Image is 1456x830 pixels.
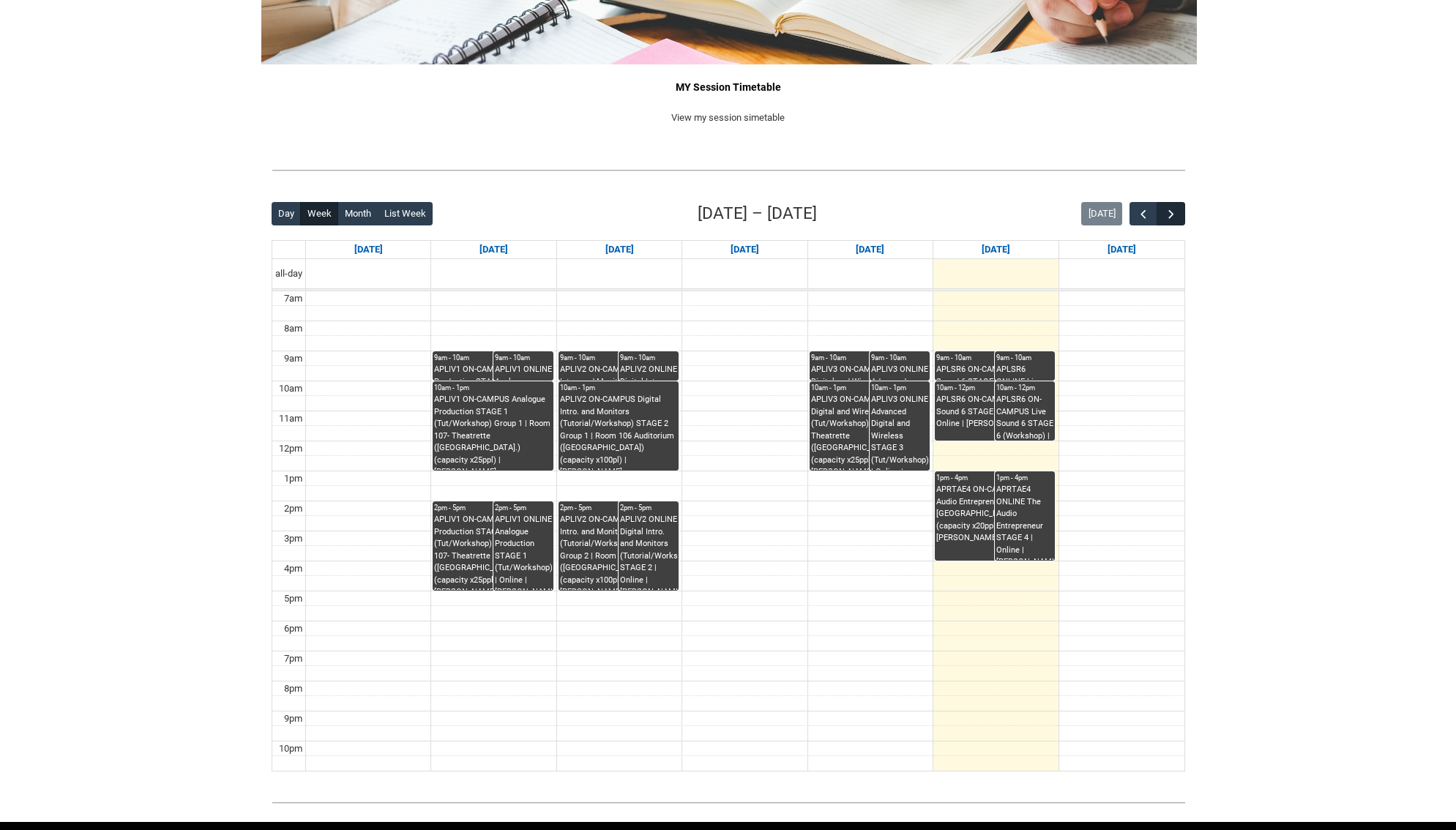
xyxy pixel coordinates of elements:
[495,364,552,380] div: APLIV1 ONLINE Analogue Production STAGE 1 (Lecture) | Online | [PERSON_NAME]
[560,353,677,363] div: 9am - 10am
[936,383,1053,393] div: 10am - 12pm
[698,201,817,226] h2: [DATE] – [DATE]
[434,503,551,513] div: 2pm - 5pm
[281,621,305,636] div: 6pm
[272,266,305,281] span: all-day
[281,351,305,366] div: 9am
[281,591,305,606] div: 5pm
[281,561,305,576] div: 4pm
[281,291,305,306] div: 7am
[602,241,637,258] a: Go to August 12, 2025
[620,364,677,380] div: APLIV2 ONLINE Digital Intro. and Monitors (Lecture) STAGE 2 | Online | [PERSON_NAME]
[620,503,677,513] div: 2pm - 5pm
[560,383,677,393] div: 10am - 1pm
[1105,241,1139,258] a: Go to August 16, 2025
[936,484,1053,545] div: APRTAE4 ON-CAMPUS The Audio Entrepreneur STAGE 4 | [GEOGRAPHIC_DATA].) (capacity x20ppl) | [PERSO...
[300,202,338,225] button: Week
[871,353,928,363] div: 9am - 10am
[276,741,305,756] div: 10pm
[728,241,762,258] a: Go to August 13, 2025
[936,473,1053,483] div: 1pm - 4pm
[811,364,928,380] div: APLIV3 ON-CAMPUS Advanced Digital and Wireless STAGE 3 (Lecture) | Room 107- Theatrette ([GEOGRAP...
[1081,202,1122,225] button: [DATE]
[281,651,305,666] div: 7pm
[560,514,677,590] div: APLIV2 ON-CAMPUS Digital Intro. and Monitors (Tutorial/Workshop) STAGE 2 Group 2 | Room 106 Audit...
[560,394,677,470] div: APLIV2 ON-CAMPUS Digital Intro. and Monitors (Tutorial/Workshop) STAGE 2 Group 1 | Room 106 Audit...
[281,321,305,336] div: 8am
[281,471,305,486] div: 1pm
[979,241,1013,258] a: Go to August 15, 2025
[434,383,551,393] div: 10am - 1pm
[495,353,552,363] div: 9am - 10am
[996,383,1053,393] div: 10am - 12pm
[996,394,1053,440] div: APLSR6 ON-CAMPUS Live Sound 6 STAGE 6 (Workshop) | Room 106 Auditorium ([GEOGRAPHIC_DATA].) (capa...
[811,353,928,363] div: 9am - 10am
[434,364,551,380] div: APLIV1 ON-CAMPUS Analogue Production STAGE 1 (Lecture) | [GEOGRAPHIC_DATA] ([GEOGRAPHIC_DATA].) (...
[936,364,1053,380] div: APLSR6 ON-CAMPUS Live Sound 6 STAGE 6 (Lecture) | [GEOGRAPHIC_DATA] ([GEOGRAPHIC_DATA].) (capacit...
[936,394,1053,430] div: APLSR6 ON-CAMPUS Live Sound 6 STAGE 6 (Workshop) | Online | [PERSON_NAME]
[281,681,305,696] div: 8pm
[996,484,1053,560] div: APRTAE4 ONLINE The Audio Entrepreneur STAGE 4 | Online | [PERSON_NAME], Steeve Body
[811,383,928,393] div: 10am - 1pm
[281,501,305,516] div: 2pm
[434,514,551,590] div: APLIV1 ON-CAMPUS Analogue Production STAGE 1 (Tut/Workshop) Group 2 | Room 107- Theatrette ([GEOG...
[276,381,305,396] div: 10am
[337,202,378,225] button: Month
[272,162,1185,178] img: REDU_GREY_LINE
[620,514,677,590] div: APLIV2 ONLINE Digital Intro. and Monitors (Tutorial/Workshop) STAGE 2 | Online | [PERSON_NAME]
[272,795,1185,810] img: REDU_GREY_LINE
[434,394,551,470] div: APLIV1 ON-CAMPUS Analogue Production STAGE 1 (Tut/Workshop) Group 1 | Room 107- Theatrette ([GEOG...
[871,394,928,470] div: APLIV3 ONLINE Advanced Digital and Wireless STAGE 3 (Tut/Workshop) | Online | [PERSON_NAME]
[1157,202,1184,226] button: Next Week
[351,241,386,258] a: Go to August 10, 2025
[560,503,677,513] div: 2pm - 5pm
[276,441,305,456] div: 12pm
[477,241,511,258] a: Go to August 11, 2025
[281,531,305,546] div: 3pm
[871,364,928,380] div: APLIV3 ONLINE Advanced Digital and Wireless STAGE 3 (Lecture) | Online | [PERSON_NAME]
[996,473,1053,483] div: 1pm - 4pm
[281,711,305,726] div: 9pm
[871,383,928,393] div: 10am - 1pm
[272,202,302,225] button: Day
[560,364,677,380] div: APLIV2 ON-CAMPUS Digital Intro. and Monitors (Lecture) STAGE 2 | Room 106 Auditorium ([GEOGRAPHIC...
[996,364,1053,380] div: APLSR6 ONLINE Live Sound 6 STAGE 6 (Lecture) | Online | [PERSON_NAME]
[495,503,552,513] div: 2pm - 5pm
[276,411,305,426] div: 11am
[853,241,887,258] a: Go to August 14, 2025
[811,394,928,470] div: APLIV3 ON-CAMPUS Advanced Digital and Wireless STAGE 3 (Tut/Workshop) | Room 107- Theatrette ([GE...
[495,514,552,590] div: APLIV1 ONLINE Analogue Production STAGE 1 (Tut/Workshop) | Online | [PERSON_NAME]
[377,202,433,225] button: List Week
[272,111,1185,125] p: View my session simetable
[936,353,1053,363] div: 9am - 10am
[620,353,677,363] div: 9am - 10am
[1130,202,1157,226] button: Previous Week
[676,81,781,93] strong: MY Session Timetable
[996,353,1053,363] div: 9am - 10am
[434,353,551,363] div: 9am - 10am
